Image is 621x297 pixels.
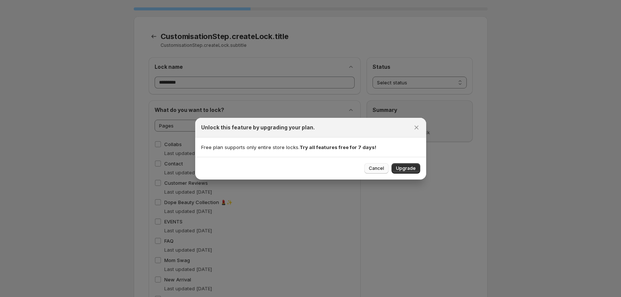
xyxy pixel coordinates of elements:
button: Close [411,122,422,133]
span: Cancel [369,165,384,171]
span: Upgrade [396,165,416,171]
button: Cancel [364,163,389,174]
p: Free plan supports only entire store locks. [201,143,420,151]
h2: Unlock this feature by upgrading your plan. [201,124,315,131]
button: Upgrade [392,163,420,174]
strong: Try all features free for 7 days! [300,144,376,150]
